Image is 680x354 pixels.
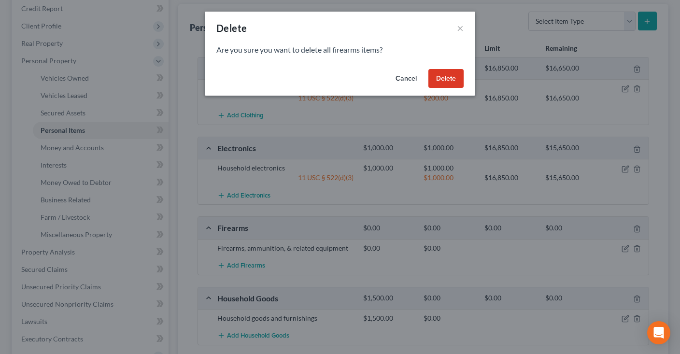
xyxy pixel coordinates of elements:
[388,69,425,88] button: Cancel
[216,21,247,35] div: Delete
[457,22,464,34] button: ×
[428,69,464,88] button: Delete
[647,321,670,344] div: Open Intercom Messenger
[216,44,464,56] p: Are you sure you want to delete all firearms items?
